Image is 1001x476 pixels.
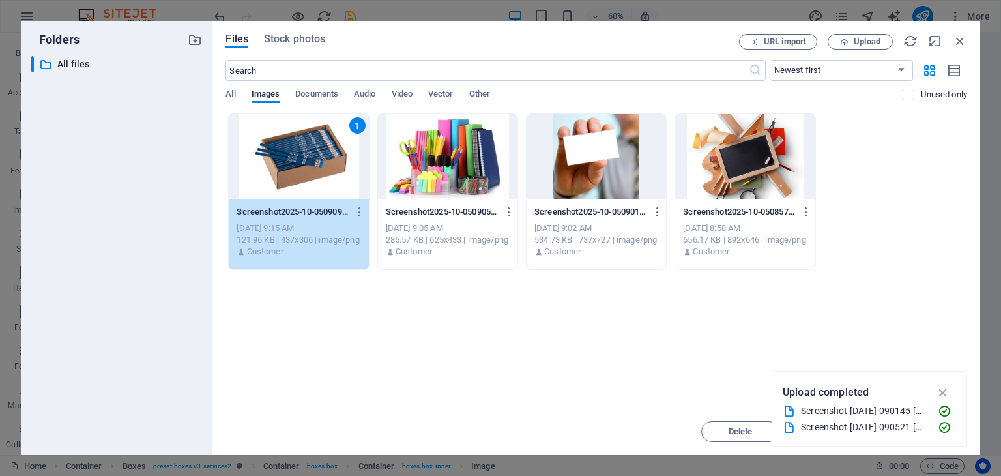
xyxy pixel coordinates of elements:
[396,246,432,258] p: Customer
[469,86,490,104] span: Other
[295,86,338,104] span: Documents
[903,34,918,48] i: Reload
[264,31,325,47] span: Stock photos
[386,234,510,246] div: 285.57 KB | 625x433 | image/png
[701,421,779,442] button: Delete
[31,56,34,72] div: ​
[31,31,80,48] p: Folders
[801,404,927,419] div: Screenshot [DATE] 090145 [GEOGRAPHIC_DATA] 2.png
[534,222,658,234] div: [DATE] 9:02 AM
[247,246,283,258] p: Customer
[386,206,498,218] p: Screenshot2025-10-05090521kubala3-3N-2YA6BNqrGmNQOMRiyGQ.png
[729,428,753,436] span: Delete
[739,34,817,50] button: URL import
[225,60,748,81] input: Search
[534,234,658,246] div: 534.73 KB | 737x727 | image/png
[386,222,510,234] div: [DATE] 9:05 AM
[921,89,967,100] p: Displays only files that are not in use on the website. Files added during this session can still...
[237,234,360,246] div: 121.96 KB | 437x306 | image/png
[237,206,349,218] p: Screenshot2025-10-05090914pencilkubala2-TH3_0xZ7qJNes4Wx8Tf-zw.png
[237,222,360,234] div: [DATE] 9:15 AM
[188,33,202,47] i: Create new folder
[928,34,942,48] i: Minimize
[953,34,967,48] i: Close
[354,86,375,104] span: Audio
[252,86,280,104] span: Images
[783,384,869,401] p: Upload completed
[534,206,646,218] p: Screenshot2025-10-05090145kubala2-6vyqIzFWDfRF0X1-FxX7Aw.png
[828,34,893,50] button: Upload
[225,31,248,47] span: Files
[801,420,927,435] div: Screenshot [DATE] 090521 [GEOGRAPHIC_DATA] 3.png
[854,38,880,46] span: Upload
[544,246,581,258] p: Customer
[683,234,807,246] div: 656.17 KB | 892x646 | image/png
[683,222,807,234] div: [DATE] 8:58 AM
[764,38,806,46] span: URL import
[428,86,454,104] span: Vector
[392,86,413,104] span: Video
[683,206,795,218] p: Screenshot2025-10-05085722kubala-jI1QwC2jhXvU8BfIlG9WHQ.png
[693,246,729,258] p: Customer
[349,117,366,134] div: 1
[57,57,179,72] p: All files
[225,86,235,104] span: All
